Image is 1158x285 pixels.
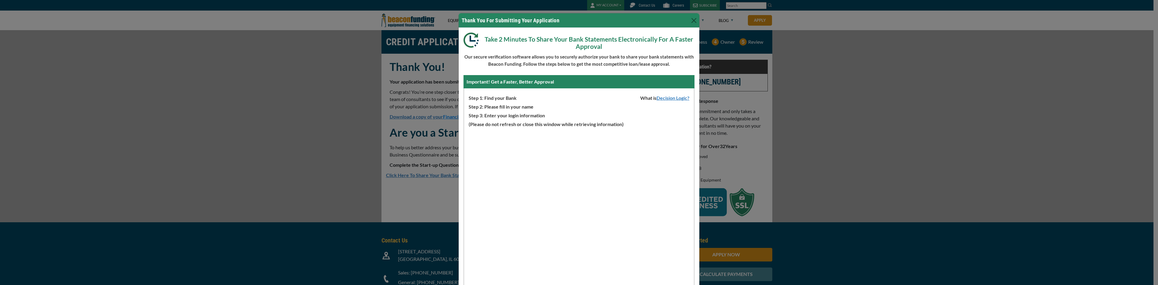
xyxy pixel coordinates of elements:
[464,33,483,48] img: Modal DL Clock
[464,93,517,102] span: Step 1: Find your Bank
[464,102,694,110] p: Step 2: Please fill in your name
[464,33,694,50] p: Take 2 Minutes To Share Your Bank Statements Electronically For A Faster Approval
[464,119,694,128] p: (Please do not refresh or close this window while retrieving information)
[464,110,694,119] p: Step 3: Enter your login information
[464,75,694,88] div: Important! Get a Faster, Better Approval
[636,93,694,102] span: What is
[657,95,694,101] a: Decision Logic?
[689,16,699,25] button: Close
[464,53,694,68] p: Our secure verification software allows you to securely authorize your bank to share your bank st...
[462,16,559,24] h4: Thank You For Submitting Your Application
